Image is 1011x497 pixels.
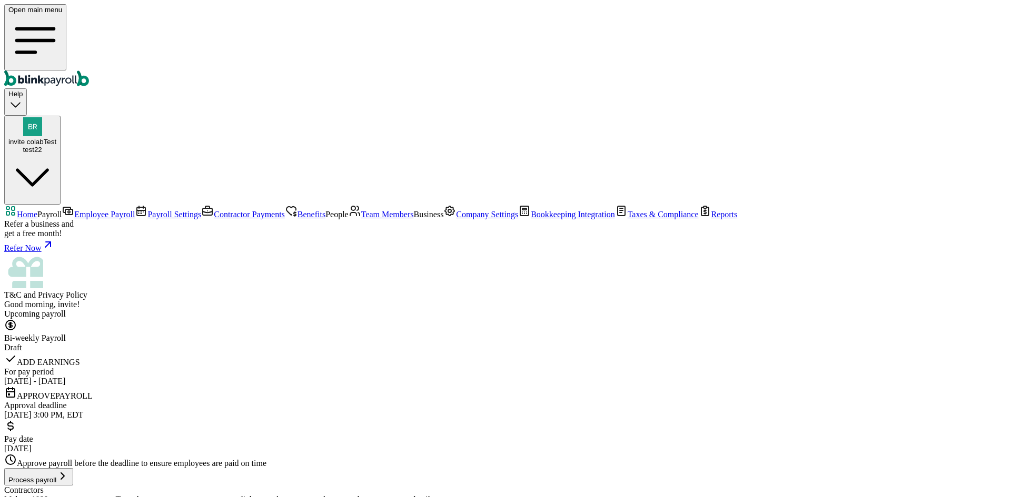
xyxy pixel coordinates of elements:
span: Draft [4,343,22,352]
span: Employee Payroll [74,210,135,219]
a: Company Settings [443,210,518,219]
a: Refer Now [4,238,1007,253]
a: Home [4,210,37,219]
span: and [4,290,87,299]
a: Payroll Settings [135,210,201,219]
div: [DATE] - [DATE] [4,377,1007,386]
button: Process payroll [4,468,73,485]
button: Help [4,88,27,115]
span: Reports [711,210,738,219]
a: Taxes & Compliance [615,210,699,219]
button: invite colabTesttest22 [4,116,61,205]
span: Business [413,210,443,219]
span: Payroll Settings [147,210,201,219]
a: Benefits [285,210,325,219]
span: Bookkeeping Integration [531,210,615,219]
span: invite colabTest [8,138,56,146]
div: Refer a business and get a free month! [4,219,1007,238]
span: Benefits [298,210,325,219]
span: Taxes & Compliance [628,210,699,219]
span: Team Members [361,210,414,219]
div: [DATE] 3:00 PM, EDT [4,410,1007,420]
span: Company Settings [456,210,518,219]
span: Good morning, invite! [4,300,80,309]
div: Process payroll [8,470,69,484]
div: For pay period [4,367,1007,377]
span: Help [8,90,23,98]
nav: Sidebar [4,205,1007,300]
a: Reports [699,210,738,219]
a: Contractor Payments [201,210,285,219]
span: Payroll [37,210,62,219]
button: Open main menu [4,4,66,70]
div: Approval deadline [4,401,1007,410]
span: Approve payroll before the deadline to ensure employees are paid on time [17,459,266,468]
a: Bookkeeping Integration [518,210,615,219]
div: [DATE] [4,444,1007,453]
iframe: Chat Widget [958,447,1011,497]
div: test22 [8,146,56,154]
span: Privacy Policy [38,290,87,299]
span: Contractor Payments [214,210,285,219]
span: Home [17,210,37,219]
span: Open main menu [8,6,62,14]
span: Contractors [4,485,44,494]
nav: Global [4,4,1007,88]
div: ADD EARNINGS [4,352,1007,367]
span: Upcoming payroll [4,309,66,318]
span: People [325,210,349,219]
a: Team Members [349,210,414,219]
a: Employee Payroll [62,210,135,219]
span: Bi-weekly Payroll [4,333,66,342]
div: Pay date [4,434,1007,444]
span: T&C [4,290,22,299]
span: APPROVE PAYROLL [17,391,93,400]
